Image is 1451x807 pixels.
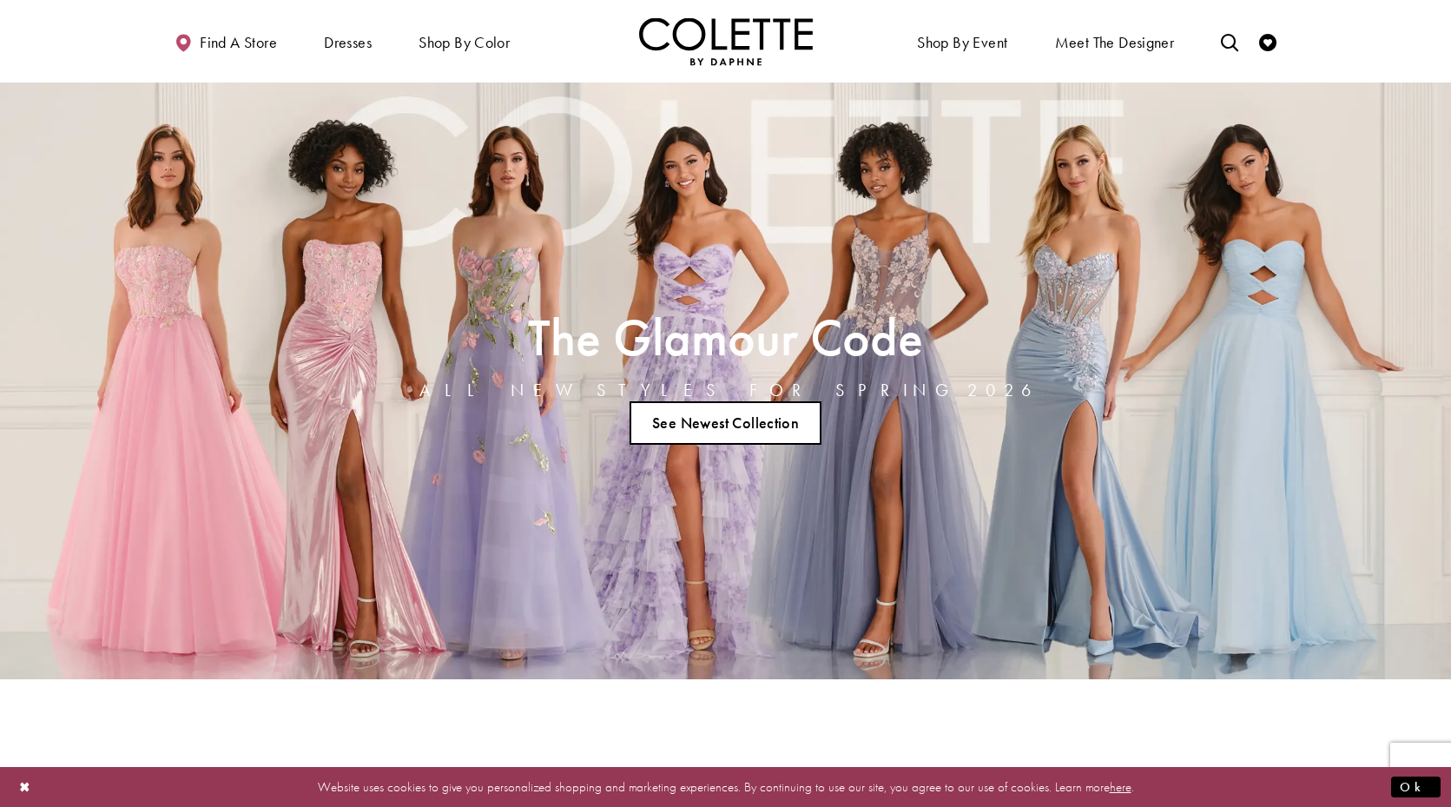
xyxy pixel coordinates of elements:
span: Shop by color [419,34,510,51]
span: Meet the designer [1055,34,1175,51]
a: here [1110,777,1131,795]
h4: ALL NEW STYLES FOR SPRING 2026 [419,380,1032,400]
a: Meet the designer [1051,17,1179,65]
span: Dresses [324,34,372,51]
span: Shop By Event [913,17,1012,65]
button: Close Dialog [10,771,40,802]
a: Find a store [170,17,281,65]
p: Website uses cookies to give you personalized shopping and marketing experiences. By continuing t... [125,775,1326,798]
img: Colette by Daphne [639,17,813,65]
span: Find a store [200,34,277,51]
span: Shop by color [414,17,514,65]
span: Dresses [320,17,376,65]
a: See Newest Collection The Glamour Code ALL NEW STYLES FOR SPRING 2026 [630,401,822,445]
a: Check Wishlist [1255,17,1281,65]
ul: Slider Links [414,394,1038,452]
a: Toggle search [1217,17,1243,65]
button: Submit Dialog [1391,776,1441,797]
span: Shop By Event [917,34,1007,51]
a: Visit Home Page [639,17,813,65]
h2: The Glamour Code [419,314,1032,361]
